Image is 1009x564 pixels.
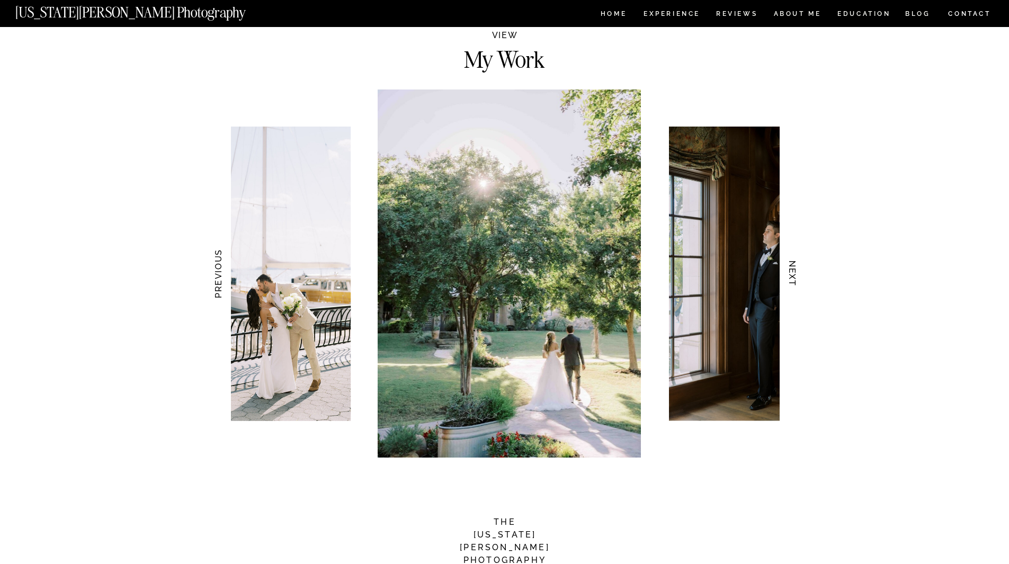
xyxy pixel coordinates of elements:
a: EDUCATION [836,11,892,20]
h2: My Work [426,48,583,66]
a: HOME [599,11,629,20]
a: BLOG [905,11,931,20]
h3: PREVIOUS [212,240,223,307]
a: [US_STATE][PERSON_NAME] Photography [15,5,281,14]
a: REVIEWS [716,11,756,20]
h2: VIEW [479,31,531,43]
a: CONTACT [948,8,992,20]
a: Experience [644,11,699,20]
h3: NEXT [787,240,798,307]
a: ABOUT ME [773,11,822,20]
